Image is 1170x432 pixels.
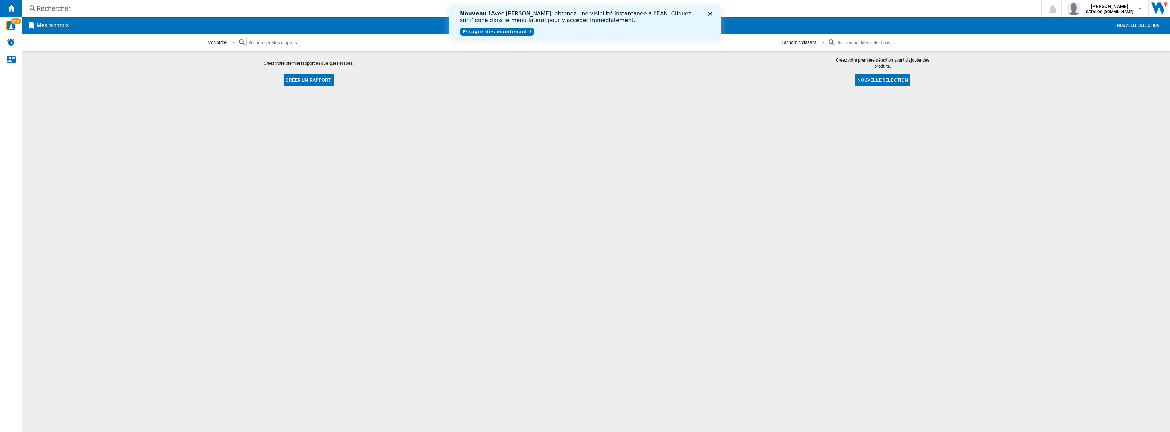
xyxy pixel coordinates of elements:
div: Mon ordre [207,40,227,45]
div: Par nom croissant [782,40,816,45]
span: NEW [11,18,21,24]
button: Nouvelle selection [1113,19,1164,32]
span: Créez votre premier rapport en quelques étapes. [264,60,353,66]
input: Rechercher Mes sélections [836,38,985,47]
img: profile.jpg [1067,2,1081,15]
h2: Mes rapports [35,19,70,32]
button: Créer un rapport [284,74,333,86]
button: Nouvelle selection [855,74,910,86]
b: CATALOG [DOMAIN_NAME] [1086,10,1133,14]
input: Rechercher Mes rapports [246,38,411,47]
span: [PERSON_NAME] [1086,3,1133,10]
div: Rechercher [37,4,1024,13]
iframe: Intercom live chat bannière [449,5,721,39]
img: wise-card.svg [6,21,15,30]
img: alerts-logo.svg [7,38,15,46]
span: Créez votre première sélection avant d'ajouter des produits. [835,57,931,69]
